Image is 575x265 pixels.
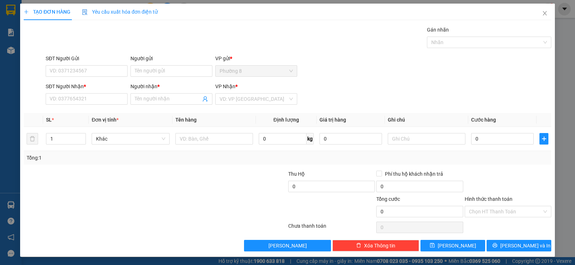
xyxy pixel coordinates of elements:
[427,27,449,33] label: Gán nhãn
[500,242,551,250] span: [PERSON_NAME] và In
[175,133,253,145] input: VD: Bàn, Ghế
[215,55,297,62] div: VP gửi
[319,117,346,123] span: Giá trị hàng
[430,243,435,249] span: save
[46,117,52,123] span: SL
[438,242,476,250] span: [PERSON_NAME]
[268,242,307,250] span: [PERSON_NAME]
[215,84,235,89] span: VP Nhận
[24,9,29,14] span: plus
[24,9,70,15] span: TẠO ĐƠN HÀNG
[27,154,222,162] div: Tổng: 1
[202,96,208,102] span: user-add
[96,133,165,144] span: Khác
[487,240,551,251] button: printer[PERSON_NAME] và In
[492,243,497,249] span: printer
[307,133,314,145] span: kg
[319,133,382,145] input: 0
[540,136,548,142] span: plus
[465,196,512,202] label: Hình thức thanh toán
[130,82,212,90] div: Người nhận
[46,82,128,90] div: SĐT Người Nhận
[288,171,305,177] span: Thu Hộ
[535,4,555,24] button: Close
[287,222,376,235] div: Chưa thanh toán
[376,196,400,202] span: Tổng cước
[46,55,128,62] div: SĐT Người Gửi
[542,10,548,16] span: close
[244,240,331,251] button: [PERSON_NAME]
[273,117,299,123] span: Định lượng
[364,242,395,250] span: Xóa Thông tin
[471,117,496,123] span: Cước hàng
[385,113,468,127] th: Ghi chú
[388,133,465,145] input: Ghi Chú
[539,133,548,145] button: plus
[82,9,158,15] span: Yêu cầu xuất hóa đơn điện tử
[332,240,419,251] button: deleteXóa Thông tin
[92,117,119,123] span: Đơn vị tính
[356,243,361,249] span: delete
[82,9,88,15] img: icon
[420,240,485,251] button: save[PERSON_NAME]
[130,55,212,62] div: Người gửi
[220,66,293,76] span: Phường 8
[175,117,197,123] span: Tên hàng
[382,170,446,178] span: Phí thu hộ khách nhận trả
[27,133,38,145] button: delete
